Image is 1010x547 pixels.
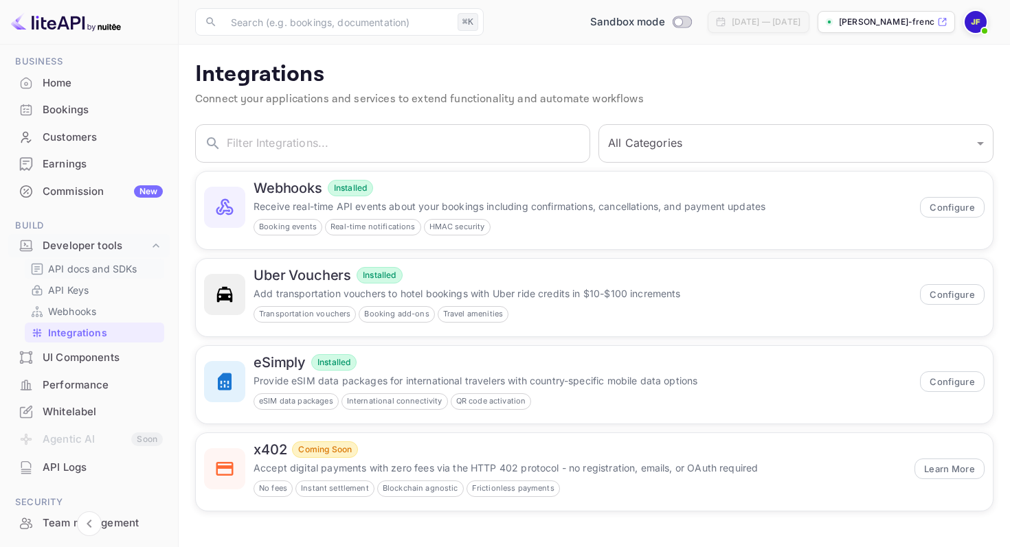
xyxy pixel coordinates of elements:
p: [PERSON_NAME]-french-vqmdi.nuite... [839,16,934,28]
div: Bookings [8,97,170,124]
p: Webhooks [48,304,96,318]
a: Customers [8,124,170,150]
div: [DATE] — [DATE] [732,16,800,28]
a: API Keys [30,283,159,297]
div: API docs and SDKs [25,259,164,279]
span: HMAC security [425,221,490,233]
div: Earnings [43,156,163,172]
img: LiteAPI logo [11,11,121,33]
div: API Logs [43,460,163,476]
p: Add transportation vouchers to hotel bookings with Uber ride credits in $10-$100 increments [254,286,912,301]
div: UI Components [8,345,170,371]
div: Team management [43,515,163,531]
button: Configure [920,371,985,392]
span: No fees [254,482,292,494]
a: Performance [8,372,170,397]
span: Travel amenities [438,308,508,320]
span: Security [8,495,170,510]
input: Search (e.g. bookings, documentation) [223,8,452,36]
span: Booking events [254,221,322,233]
div: Whitelabel [43,404,163,420]
span: Instant settlement [296,482,374,494]
p: API docs and SDKs [48,261,137,276]
div: Whitelabel [8,399,170,426]
h6: x402 [254,441,287,458]
span: Transportation vouchers [254,308,355,320]
span: Frictionless payments [467,482,559,494]
div: Bookings [43,102,163,118]
div: New [134,185,163,198]
div: UI Components [43,350,163,366]
span: Blockchain agnostic [378,482,463,494]
p: Integrations [48,325,107,340]
button: Collapse navigation [77,511,102,536]
p: API Keys [48,283,89,297]
div: API Keys [25,280,164,300]
h6: Uber Vouchers [254,267,351,283]
div: Earnings [8,151,170,178]
a: CommissionNew [8,178,170,204]
div: Webhooks [25,301,164,321]
span: Business [8,54,170,69]
div: Customers [8,124,170,151]
a: Home [8,70,170,95]
span: Build [8,218,170,233]
div: Developer tools [43,238,149,254]
a: UI Components [8,345,170,370]
div: Customers [43,130,163,146]
span: Booking add-ons [359,308,434,320]
div: Switch to Production mode [585,14,697,30]
h6: eSimply [254,354,306,371]
span: Sandbox mode [590,14,665,30]
h6: Webhooks [254,180,322,196]
span: International connectivity [342,395,447,407]
span: eSIM data packages [254,395,338,407]
a: Integrations [30,325,159,340]
span: Coming Soon [293,443,357,456]
p: Integrations [195,61,994,89]
div: CommissionNew [8,178,170,205]
span: QR code activation [451,395,531,407]
div: Performance [8,372,170,399]
button: Configure [920,284,985,305]
a: Whitelabel [8,399,170,424]
p: Provide eSIM data packages for international travelers with country-specific mobile data options [254,373,912,388]
div: Integrations [25,323,164,342]
a: API docs and SDKs [30,261,159,276]
button: Configure [920,197,985,218]
div: Performance [43,377,163,393]
span: Real-time notifications [326,221,420,233]
a: Bookings [8,97,170,122]
button: Learn More [914,458,985,479]
span: Installed [312,356,356,369]
span: Installed [357,269,401,281]
a: Earnings [8,151,170,176]
span: Installed [328,182,372,194]
div: ⌘K [458,13,478,31]
input: Filter Integrations... [227,124,590,163]
div: Team management [8,510,170,537]
div: Home [43,75,163,91]
p: Accept digital payments with zero fees via the HTTP 402 protocol - no registration, emails, or OA... [254,461,906,475]
div: Commission [43,184,163,200]
p: Connect your applications and services to extend functionality and automate workflows [195,91,994,108]
a: Webhooks [30,304,159,318]
div: API Logs [8,454,170,481]
div: Home [8,70,170,97]
a: Team management [8,510,170,535]
div: Developer tools [8,234,170,258]
img: Jon French [965,11,987,33]
p: Receive real-time API events about your bookings including confirmations, cancellations, and paym... [254,199,912,213]
a: API Logs [8,454,170,480]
